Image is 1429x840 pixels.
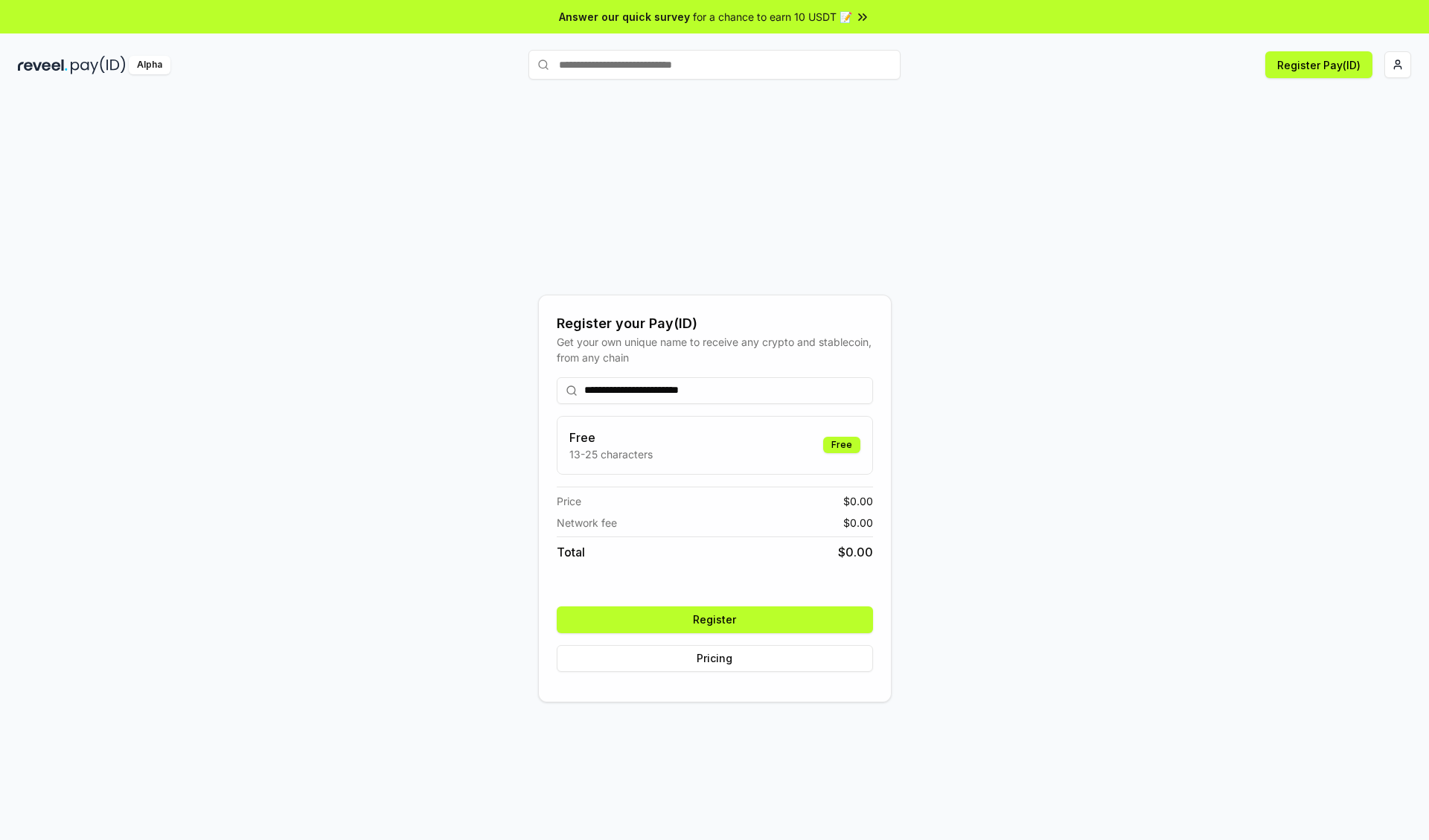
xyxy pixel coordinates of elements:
[693,9,852,25] span: for a chance to earn 10 USDT 📝
[557,543,585,561] span: Total
[71,56,126,74] img: pay_id
[843,493,873,509] span: $ 0.00
[557,493,581,509] span: Price
[838,543,873,561] span: $ 0.00
[18,56,68,74] img: reveel_dark
[559,9,690,25] span: Answer our quick survey
[557,606,873,633] button: Register
[843,515,873,530] span: $ 0.00
[129,56,170,74] div: Alpha
[557,515,617,530] span: Network fee
[557,313,873,334] div: Register your Pay(ID)
[823,437,860,453] div: Free
[1265,51,1372,78] button: Register Pay(ID)
[557,334,873,365] div: Get your own unique name to receive any crypto and stablecoin, from any chain
[569,446,653,462] p: 13-25 characters
[557,645,873,672] button: Pricing
[569,429,653,446] h3: Free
